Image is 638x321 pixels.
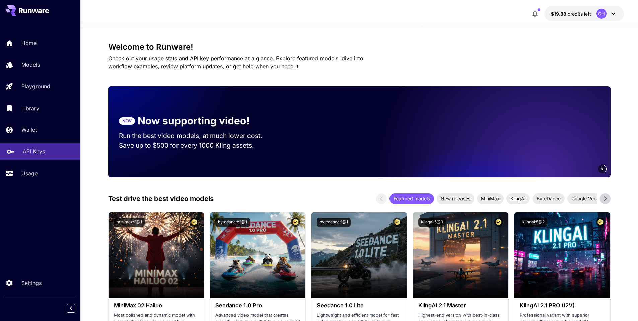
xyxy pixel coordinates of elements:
[109,212,204,298] img: alt
[21,39,37,47] p: Home
[551,10,591,17] div: $19.87898
[601,166,603,171] span: 4
[21,169,38,177] p: Usage
[494,218,503,227] button: Certified Model – Vetted for best performance and includes a commercial license.
[21,104,39,112] p: Library
[567,193,600,204] div: Google Veo
[215,218,250,227] button: bytedance:2@1
[568,11,591,17] span: credits left
[119,141,275,150] p: Save up to $500 for every 1000 Kling assets.
[138,113,250,128] p: Now supporting video!
[21,279,42,287] p: Settings
[533,195,565,202] span: ByteDance
[477,193,504,204] div: MiniMax
[210,212,305,298] img: alt
[108,55,363,70] span: Check out your usage stats and API key performance at a glance. Explore featured models, dive int...
[119,131,275,141] p: Run the best video models, at much lower cost.
[122,118,132,124] p: NEW
[108,42,611,52] h3: Welcome to Runware!
[533,193,565,204] div: ByteDance
[311,212,407,298] img: alt
[291,218,300,227] button: Certified Model – Vetted for best performance and includes a commercial license.
[67,304,75,313] button: Collapse sidebar
[437,193,474,204] div: New releases
[21,61,40,69] p: Models
[418,218,446,227] button: klingai:5@3
[114,218,145,227] button: minimax:3@1
[389,195,434,202] span: Featured models
[506,193,530,204] div: KlingAI
[514,212,610,298] img: alt
[21,126,37,134] p: Wallet
[317,302,402,309] h3: Seedance 1.0 Lite
[393,218,402,227] button: Certified Model – Vetted for best performance and includes a commercial license.
[551,11,568,17] span: $19.88
[567,195,600,202] span: Google Veo
[108,194,214,204] p: Test drive the best video models
[72,302,80,314] div: Collapse sidebar
[477,195,504,202] span: MiniMax
[23,147,45,155] p: API Keys
[596,218,605,227] button: Certified Model – Vetted for best performance and includes a commercial license.
[389,193,434,204] div: Featured models
[520,302,605,309] h3: KlingAI 2.1 PRO (I2V)
[190,218,199,227] button: Certified Model – Vetted for best performance and includes a commercial license.
[506,195,530,202] span: KlingAI
[544,6,624,21] button: $19.87898CH
[596,9,607,19] div: CH
[418,302,503,309] h3: KlingAI 2.1 Master
[21,82,50,90] p: Playground
[413,212,508,298] img: alt
[317,218,351,227] button: bytedance:1@1
[520,218,547,227] button: klingai:5@2
[215,302,300,309] h3: Seedance 1.0 Pro
[437,195,474,202] span: New releases
[114,302,199,309] h3: MiniMax 02 Hailuo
